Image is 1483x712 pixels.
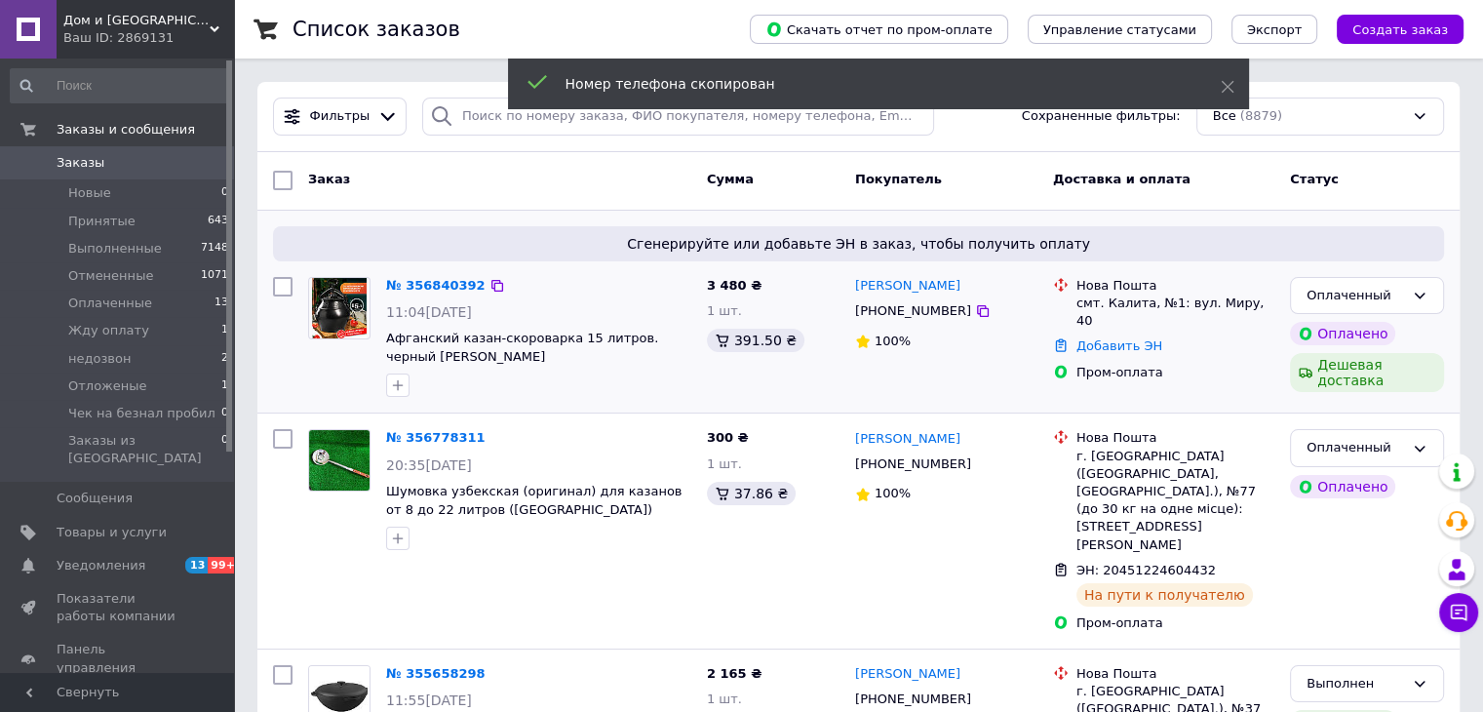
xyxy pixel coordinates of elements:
span: Дом и сад [63,12,210,29]
span: 11:55[DATE] [386,692,472,708]
div: Оплаченный [1307,286,1404,306]
span: 3 480 ₴ [707,278,761,293]
div: Оплаченный [1307,438,1404,458]
img: Фото товару [309,430,370,491]
span: 7148 [201,240,228,257]
div: Нова Пошта [1076,277,1274,295]
span: Принятые [68,213,136,230]
div: Пром-оплата [1076,614,1274,632]
img: Фото товару [312,278,368,338]
button: Скачать отчет по пром-оплате [750,15,1008,44]
div: Нова Пошта [1076,429,1274,447]
div: 37.86 ₴ [707,482,796,505]
div: 391.50 ₴ [707,329,804,352]
span: 13 [215,295,228,312]
a: Афганский казан-скороварка 15 литров. черный [PERSON_NAME] [386,331,658,364]
span: Покупатель [855,172,942,186]
span: 2 165 ₴ [707,666,761,681]
div: На пути к получателю [1076,583,1253,607]
div: Пром-оплата [1076,364,1274,381]
button: Чат с покупателем [1439,593,1478,632]
span: Сгенерируйте или добавьте ЭН в заказ, чтобы получить оплату [281,234,1436,254]
span: 2 [221,350,228,368]
span: 0 [221,405,228,422]
a: [PERSON_NAME] [855,665,960,684]
span: Доставка и оплата [1053,172,1190,186]
span: Панель управления [57,641,180,676]
span: 13 [185,557,208,574]
span: (8879) [1240,108,1282,123]
div: г. [GEOGRAPHIC_DATA] ([GEOGRAPHIC_DATA], [GEOGRAPHIC_DATA].), №77 (до 30 кг на одне місце): [STRE... [1076,448,1274,554]
div: Нова Пошта [1076,665,1274,683]
a: № 356840392 [386,278,486,293]
div: [PHONE_NUMBER] [851,298,975,324]
button: Создать заказ [1337,15,1463,44]
span: Сохраненные фильтры: [1022,107,1181,126]
span: 300 ₴ [707,430,749,445]
button: Управление статусами [1028,15,1212,44]
span: недозвон [68,350,131,368]
span: Все [1213,107,1236,126]
div: Выполнен [1307,674,1404,694]
span: ЭН: 20451224604432 [1076,563,1216,577]
div: [PHONE_NUMBER] [851,687,975,712]
span: Сообщения [57,490,133,507]
span: Управление статусами [1043,22,1196,37]
span: 0 [221,184,228,202]
span: Создать заказ [1352,22,1448,37]
a: № 355658298 [386,666,486,681]
h1: Список заказов [293,18,460,41]
button: Экспорт [1231,15,1317,44]
span: 1071 [201,267,228,285]
span: 11:04[DATE] [386,304,472,320]
div: смт. Калита, №1: вул. Миру, 40 [1076,295,1274,330]
span: Скачать отчет по пром-оплате [765,20,993,38]
a: Создать заказ [1317,21,1463,36]
span: 1 шт. [707,456,742,471]
span: Уведомления [57,557,145,574]
a: Фото товару [308,277,371,339]
span: Фильтры [310,107,371,126]
span: 1 [221,377,228,395]
div: Номер телефона скопирован [566,74,1172,94]
div: [PHONE_NUMBER] [851,452,975,477]
span: Товары и услуги [57,524,167,541]
span: 20:35[DATE] [386,457,472,473]
span: Заказы из [GEOGRAPHIC_DATA] [68,432,221,467]
span: Заказ [308,172,350,186]
a: Добавить ЭН [1076,338,1162,353]
a: Шумовка узбекская (оригинал) для казанов от 8 до 22 литров ([GEOGRAPHIC_DATA]) [386,484,682,517]
a: [PERSON_NAME] [855,277,960,296]
div: Ваш ID: 2869131 [63,29,234,47]
span: 643 [208,213,228,230]
span: Отмененные [68,267,153,285]
span: Отложеные [68,377,147,395]
span: Новые [68,184,111,202]
div: Оплачено [1290,475,1395,498]
span: Экспорт [1247,22,1302,37]
span: Показатели работы компании [57,590,180,625]
input: Поиск [10,68,230,103]
a: [PERSON_NAME] [855,430,960,449]
span: Жду оплату [68,322,149,339]
span: Заказы [57,154,104,172]
span: 1 [221,322,228,339]
div: Дешевая доставка [1290,353,1444,392]
div: Оплачено [1290,322,1395,345]
span: Чек на безнал пробил [68,405,215,422]
span: 1 шт. [707,303,742,318]
span: 100% [875,486,911,500]
input: Поиск по номеру заказа, ФИО покупателя, номеру телефона, Email, номеру накладной [422,98,934,136]
a: Фото товару [308,429,371,492]
span: 99+ [208,557,240,574]
span: 0 [221,432,228,467]
span: Заказы и сообщения [57,121,195,138]
span: Сумма [707,172,754,186]
span: Оплаченные [68,295,152,312]
span: Выполненные [68,240,162,257]
a: № 356778311 [386,430,486,445]
span: 100% [875,334,911,348]
span: 1 шт. [707,692,742,706]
